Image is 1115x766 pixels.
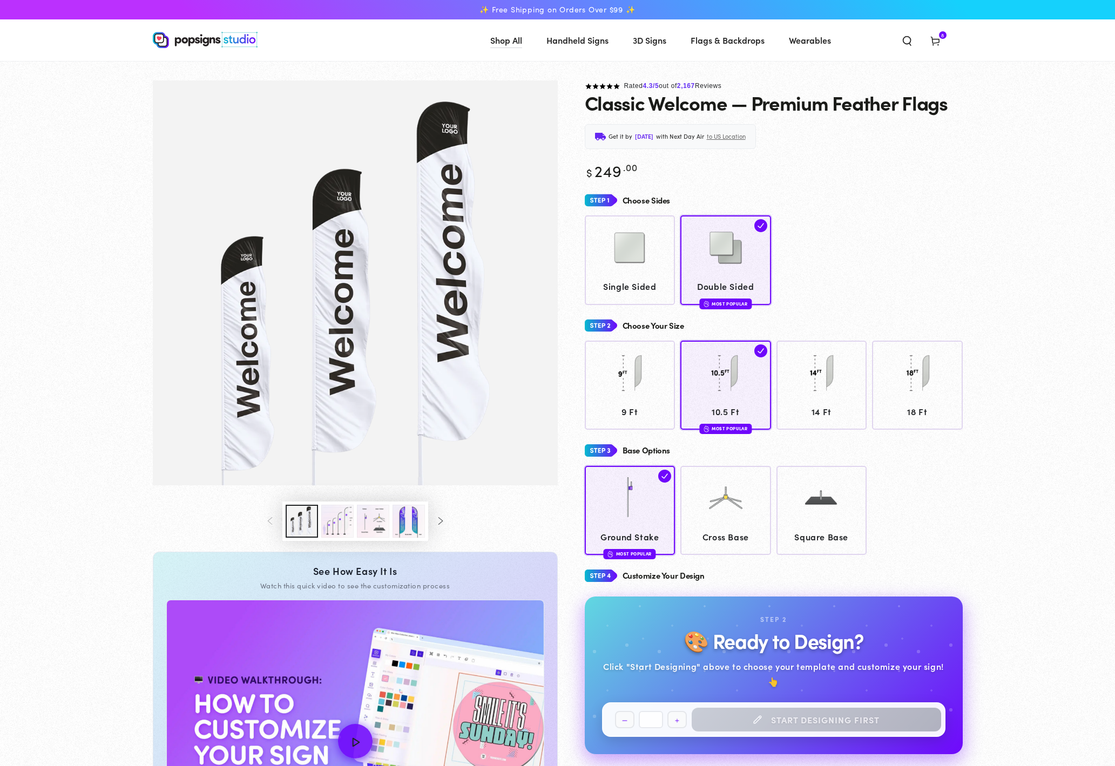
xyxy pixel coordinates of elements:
[286,505,318,538] button: Load image 1 in gallery view
[604,549,656,559] div: Most Popular
[704,425,709,432] img: fire.svg
[754,219,767,232] img: check.svg
[754,344,767,357] img: check.svg
[625,26,674,55] a: 3D Signs
[623,571,705,580] h4: Customize Your Design
[590,529,670,545] span: Ground Stake
[682,26,773,55] a: Flags & Backdrops
[546,32,609,48] span: Handheld Signs
[357,505,389,538] button: Load image 3 in gallery view
[585,215,675,304] a: Single Sided Single Sided
[776,466,867,555] a: Square Base Square Base
[760,614,787,626] div: Step 2
[428,509,452,533] button: Slide right
[781,26,839,55] a: Wearables
[603,471,657,525] img: Ground Stake
[585,159,638,181] bdi: 249
[608,550,613,558] img: fire.svg
[941,31,944,39] span: 8
[166,565,544,577] div: See How Easy It Is
[699,221,753,275] img: Double Sided
[490,32,522,48] span: Shop All
[789,32,831,48] span: Wearables
[658,470,671,483] img: check.svg
[321,505,354,538] button: Load image 2 in gallery view
[794,471,848,525] img: Square Base
[586,165,593,180] span: $
[686,529,766,545] span: Cross Base
[707,131,746,142] span: to US Location
[623,321,684,330] h4: Choose Your Size
[680,466,771,555] a: Cross Base Cross Base
[633,32,666,48] span: 3D Signs
[623,160,638,174] sup: .00
[590,404,670,419] span: 9 Ft
[686,404,766,419] span: 10.5 Ft
[872,341,963,430] a: 18 Ft 18 Ft
[684,629,863,652] h2: 🎨 Ready to Design?
[699,471,753,525] img: Cross Base
[781,529,862,545] span: Square Base
[153,80,558,541] media-gallery: Gallery Viewer
[623,196,671,205] h4: Choose Sides
[538,26,617,55] a: Handheld Signs
[877,404,958,419] span: 18 Ft
[153,32,258,48] img: Popsigns Studio
[781,404,862,419] span: 14 Ft
[699,346,753,400] img: 10.5 Ft
[776,341,867,430] a: 14 Ft 14 Ft
[699,424,752,434] div: Most Popular
[691,32,765,48] span: Flags & Backdrops
[585,566,617,586] img: Step 4
[259,509,282,533] button: Slide left
[153,80,558,485] img: Classic Welcome — Premium Feather Flags
[585,466,675,555] a: Ground Stake Ground Stake Most Popular
[677,82,695,90] span: 2,167
[643,82,653,90] span: 4.3
[893,28,921,52] summary: Search our site
[635,131,653,142] span: [DATE]
[699,299,752,309] div: Most Popular
[585,341,675,430] a: 9 Ft 9 Ft
[704,300,709,308] img: fire.svg
[603,221,657,275] img: Single Sided
[794,346,848,400] img: 14 Ft
[393,505,425,538] button: Load image 4 in gallery view
[602,659,945,690] div: Click "Start Designing" above to choose your template and customize your sign! 👆
[623,446,671,455] h4: Base Options
[609,131,632,142] span: Get it by
[479,5,635,15] span: ✨ Free Shipping on Orders Over $99 ✨
[890,346,944,400] img: 18 Ft
[585,191,617,211] img: Step 1
[585,92,948,113] h1: Classic Welcome — Premium Feather Flags
[686,279,766,294] span: Double Sided
[680,215,771,304] a: Double Sided Double Sided Most Popular
[166,581,544,591] div: Watch this quick video to see the customization process
[656,131,704,142] span: with Next Day Air
[603,346,657,400] img: 9 Ft
[585,316,617,336] img: Step 2
[624,82,722,90] span: Rated out of Reviews
[653,82,659,90] span: /5
[482,26,530,55] a: Shop All
[585,440,617,460] img: Step 3
[680,341,771,430] a: 10.5 Ft 10.5 Ft Most Popular
[590,279,670,294] span: Single Sided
